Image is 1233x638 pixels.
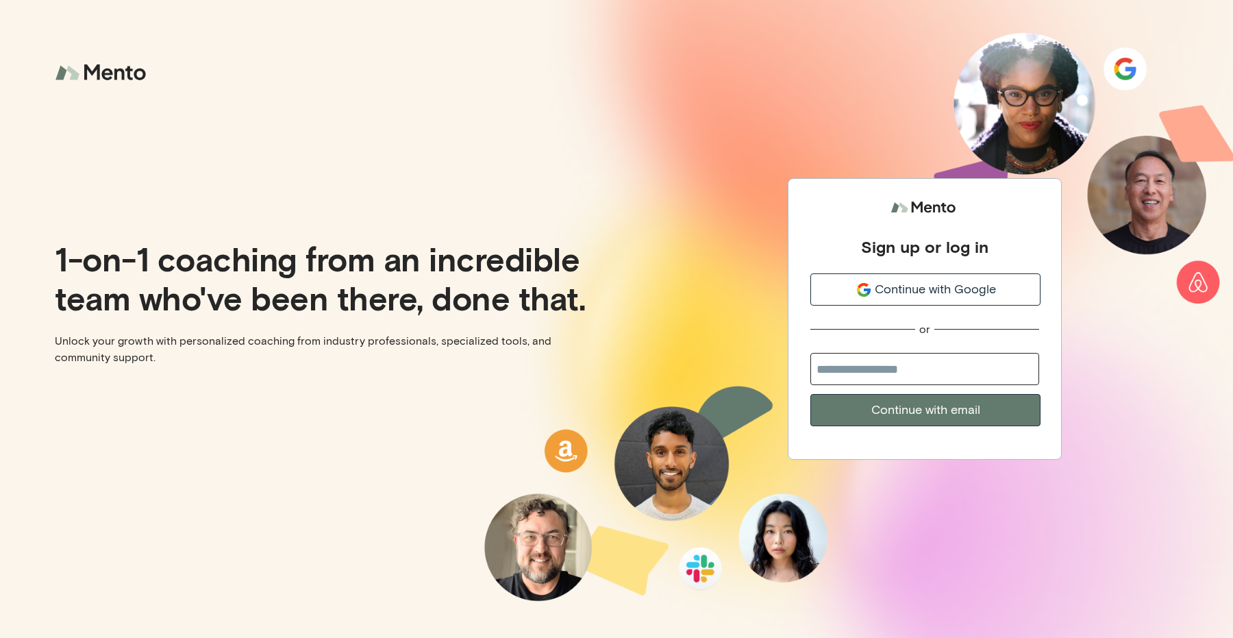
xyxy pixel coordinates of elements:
[875,280,996,299] span: Continue with Google
[861,236,988,257] div: Sign up or log in
[55,55,151,91] img: logo
[810,273,1041,306] button: Continue with Google
[55,333,606,366] p: Unlock your growth with personalized coaching from industry professionals, specialized tools, and...
[55,239,606,316] p: 1-on-1 coaching from an incredible team who've been there, done that.
[919,322,930,336] div: or
[891,195,959,221] img: logo.svg
[810,394,1041,426] button: Continue with email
